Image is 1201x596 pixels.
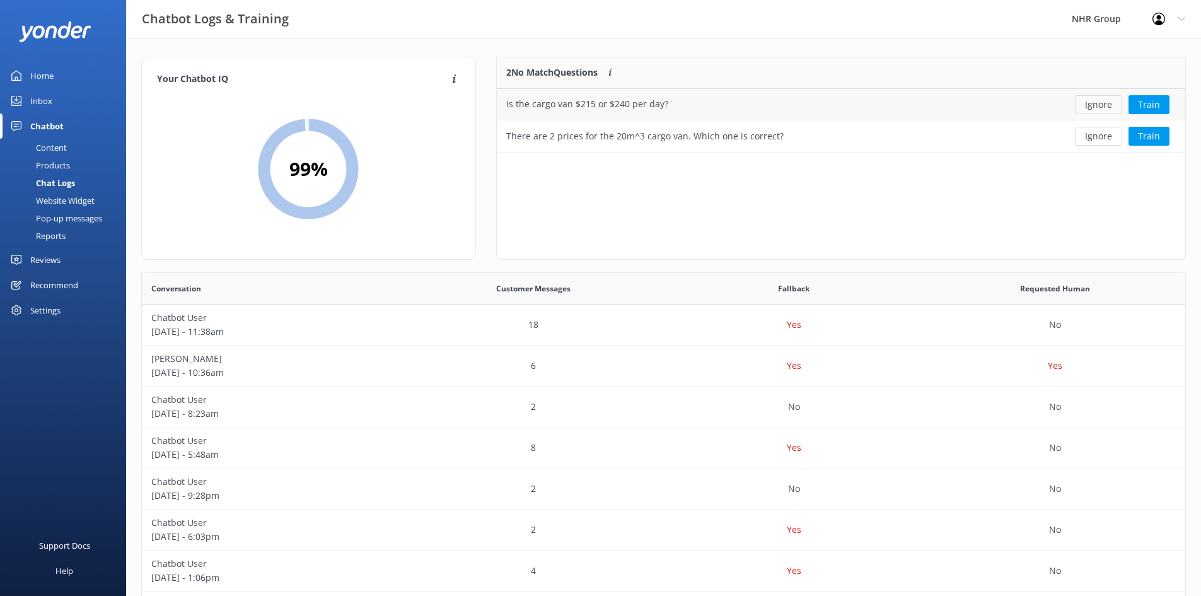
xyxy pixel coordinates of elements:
[531,400,536,414] p: 2
[1075,95,1122,114] button: Ignore
[1049,564,1061,578] p: No
[788,400,800,414] p: No
[30,272,78,298] div: Recommend
[8,192,126,209] a: Website Widget
[778,283,809,295] span: Fallback
[30,247,61,272] div: Reviews
[506,66,598,79] p: 2 No Match Questions
[151,475,393,489] p: Chatbot User
[151,352,393,366] p: [PERSON_NAME]
[8,156,70,174] div: Products
[151,448,393,462] p: [DATE] - 5:48am
[1049,523,1061,537] p: No
[531,441,536,455] p: 8
[151,283,201,295] span: Conversation
[1049,482,1061,496] p: No
[151,489,393,503] p: [DATE] - 9:28pm
[151,393,393,407] p: Chatbot User
[19,21,91,42] img: yonder-white-logo.png
[1048,359,1062,373] p: Yes
[8,227,126,245] a: Reports
[151,571,393,585] p: [DATE] - 1:06pm
[151,366,393,380] p: [DATE] - 10:36am
[142,510,1185,551] div: row
[528,318,538,332] p: 18
[531,523,536,537] p: 2
[787,523,801,537] p: Yes
[531,564,536,578] p: 4
[142,305,1185,346] div: row
[142,346,1185,387] div: row
[157,73,448,86] h4: Your Chatbot IQ
[787,359,801,373] p: Yes
[151,530,393,544] p: [DATE] - 6:03pm
[1020,283,1090,295] span: Requested Human
[142,551,1185,592] div: row
[787,441,801,455] p: Yes
[151,434,393,448] p: Chatbot User
[8,139,126,156] a: Content
[8,192,95,209] div: Website Widget
[8,209,102,227] div: Pop-up messages
[151,325,393,339] p: [DATE] - 11:38am
[1049,441,1061,455] p: No
[1128,127,1169,146] button: Train
[289,154,328,184] h2: 99 %
[142,9,289,29] h3: Chatbot Logs & Training
[1049,400,1061,414] p: No
[30,63,54,88] div: Home
[39,533,90,558] div: Support Docs
[506,129,784,143] div: There are 2 prices for the 20m^3 cargo van. Which one is correct?
[142,428,1185,469] div: row
[531,482,536,496] p: 2
[497,120,1185,152] div: row
[1075,127,1122,146] button: Ignore
[55,558,73,583] div: Help
[531,359,536,373] p: 6
[497,89,1185,152] div: grid
[142,469,1185,510] div: row
[787,564,801,578] p: Yes
[151,311,393,325] p: Chatbot User
[1128,95,1169,114] button: Train
[142,387,1185,428] div: row
[8,156,126,174] a: Products
[497,89,1185,120] div: row
[30,298,61,323] div: Settings
[8,174,126,192] a: Chat Logs
[1049,318,1061,332] p: No
[151,516,393,530] p: Chatbot User
[8,174,75,192] div: Chat Logs
[496,283,571,295] span: Customer Messages
[788,482,800,496] p: No
[787,318,801,332] p: Yes
[506,97,668,111] div: is the cargo van $215 or $240 per day?
[151,557,393,571] p: Chatbot User
[8,209,126,227] a: Pop-up messages
[151,407,393,421] p: [DATE] - 8:23am
[30,114,64,139] div: Chatbot
[8,139,67,156] div: Content
[8,227,66,245] div: Reports
[30,88,52,114] div: Inbox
